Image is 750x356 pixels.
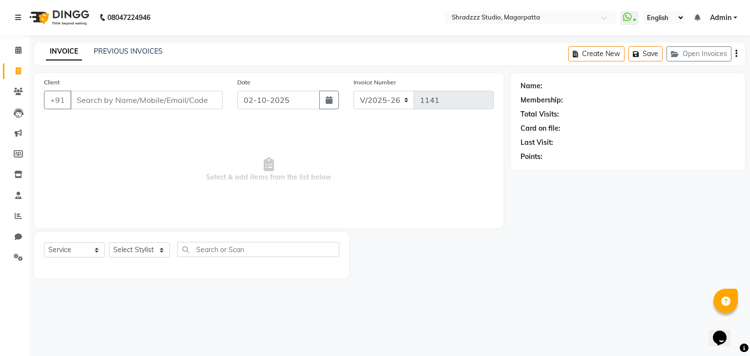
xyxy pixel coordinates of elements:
[44,121,494,218] span: Select & add items from the list below
[107,4,150,31] b: 08047224946
[667,46,731,61] button: Open Invoices
[354,78,396,87] label: Invoice Number
[628,46,663,61] button: Save
[94,47,163,56] a: PREVIOUS INVOICES
[237,78,250,87] label: Date
[568,46,625,61] button: Create New
[70,91,223,109] input: Search by Name/Mobile/Email/Code
[709,317,740,346] iframe: chat widget
[521,152,542,162] div: Points:
[521,95,563,105] div: Membership:
[44,91,71,109] button: +91
[710,13,731,23] span: Admin
[521,81,542,91] div: Name:
[46,43,82,60] a: INVOICE
[521,109,559,119] div: Total Visits:
[44,78,60,87] label: Client
[25,4,92,31] img: logo
[521,123,561,134] div: Card on file:
[521,138,553,148] div: Last Visit:
[177,242,339,257] input: Search or Scan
